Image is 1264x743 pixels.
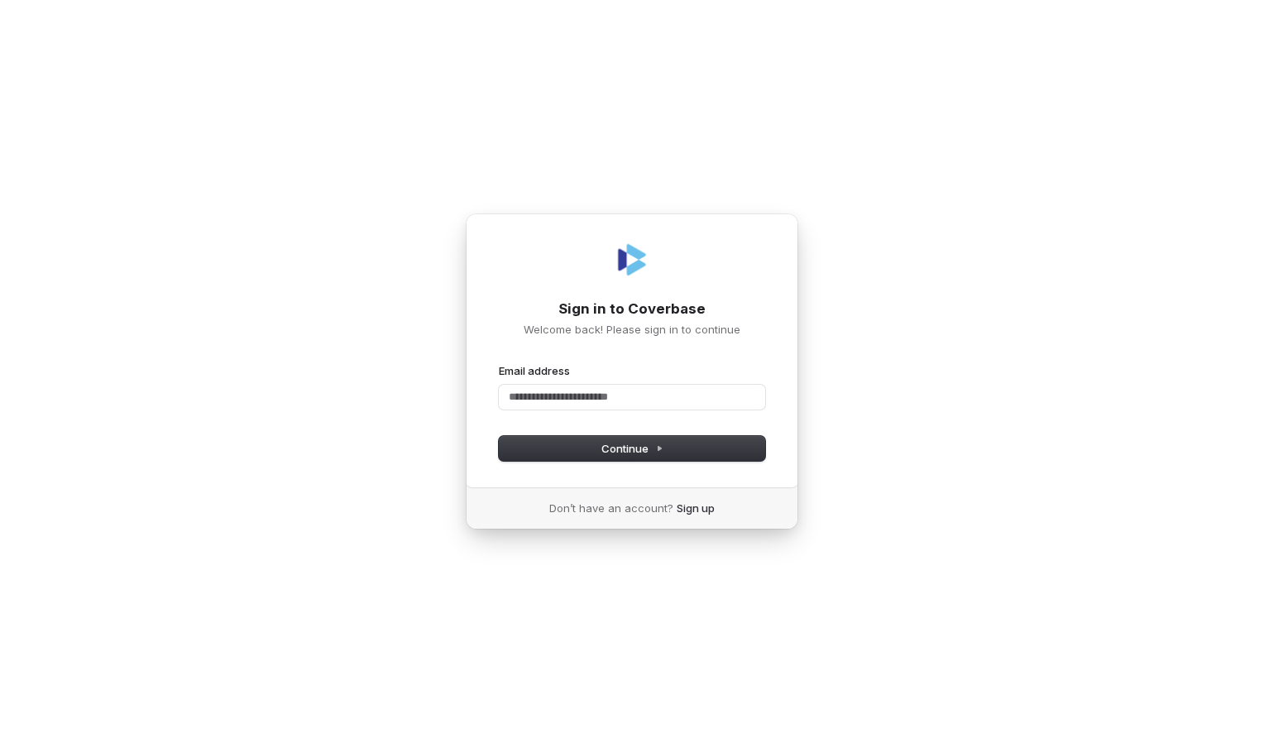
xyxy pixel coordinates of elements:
h1: Sign in to Coverbase [499,300,765,319]
button: Continue [499,436,765,461]
label: Email address [499,363,570,378]
span: Don’t have an account? [549,501,673,515]
a: Sign up [677,501,715,515]
p: Welcome back! Please sign in to continue [499,322,765,337]
img: Coverbase [612,240,652,280]
span: Continue [601,441,663,456]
